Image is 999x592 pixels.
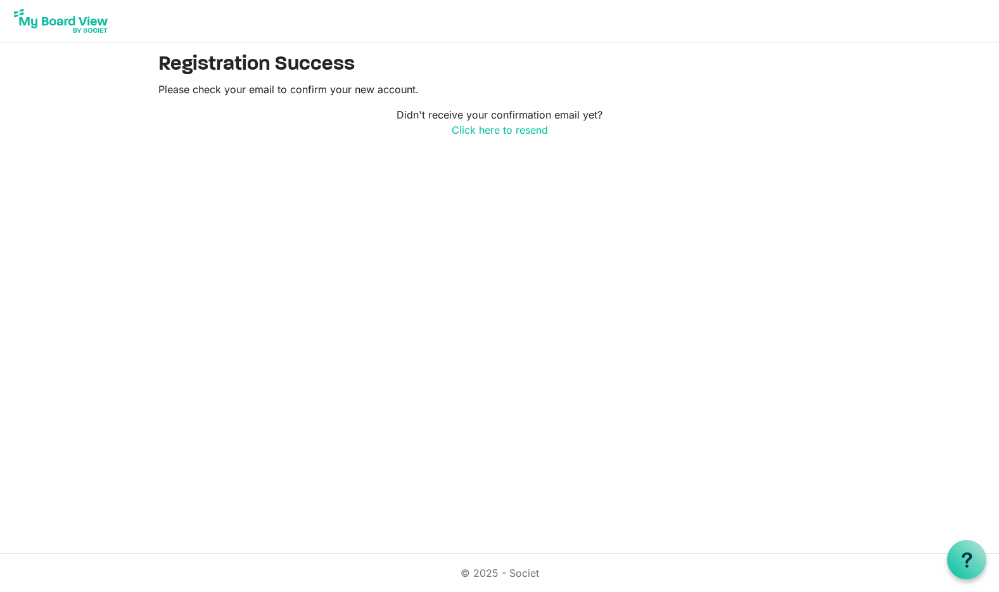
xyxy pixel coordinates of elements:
[452,124,548,136] a: Click here to resend
[10,5,111,37] img: My Board View Logo
[158,107,841,138] p: Didn't receive your confirmation email yet?
[158,53,841,77] h2: Registration Success
[461,567,539,579] a: © 2025 - Societ
[158,82,841,97] p: Please check your email to confirm your new account.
